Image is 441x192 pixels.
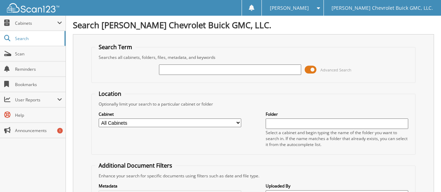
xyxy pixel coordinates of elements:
[266,111,408,117] label: Folder
[15,97,57,103] span: User Reports
[15,128,62,133] span: Announcements
[57,128,63,133] div: 1
[95,90,125,98] legend: Location
[15,51,62,57] span: Scan
[15,112,62,118] span: Help
[15,66,62,72] span: Reminders
[73,19,434,31] h1: Search [PERSON_NAME] Chevrolet Buick GMC, LLC.
[332,6,433,10] span: [PERSON_NAME] Chevrolet Buick GMC, LLC.
[266,130,408,147] div: Select a cabinet and begin typing the name of the folder you want to search in. If the name match...
[266,183,408,189] label: Uploaded By
[95,43,136,51] legend: Search Term
[270,6,309,10] span: [PERSON_NAME]
[95,101,412,107] div: Optionally limit your search to a particular cabinet or folder
[99,111,241,117] label: Cabinet
[15,82,62,87] span: Bookmarks
[95,162,176,169] legend: Additional Document Filters
[15,20,57,26] span: Cabinets
[7,3,59,13] img: scan123-logo-white.svg
[95,173,412,179] div: Enhance your search for specific documents using filters such as date and file type.
[320,67,351,72] span: Advanced Search
[15,36,61,41] span: Search
[95,54,412,60] div: Searches all cabinets, folders, files, metadata, and keywords
[99,183,241,189] label: Metadata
